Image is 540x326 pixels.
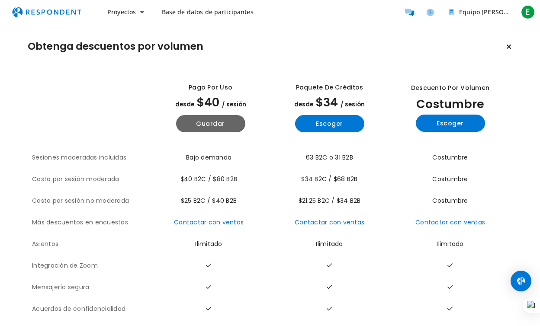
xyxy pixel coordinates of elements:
span: $34 [316,94,338,110]
a: Base de datos de participantes [155,4,260,20]
h1: Obtenga descuentos por volumen [28,41,203,53]
a: Enviar mensajes a los participantes [401,3,418,21]
span: 63 B2C o 31 B2B [306,153,353,162]
div: Abra Intercom Messenger [511,271,531,291]
span: Ilimitado [437,240,463,248]
span: $34 B2C / $68 B2B [301,175,357,183]
span: Costumbre [432,153,468,162]
th: Más descuentos en encuestas [32,212,151,233]
div: Descuento por volumen [411,83,489,93]
img: respondent-logo.png [7,4,87,20]
a: Contactar con ventas [174,218,244,227]
span: $21.25 B2C / $34 B2B [299,196,361,205]
button: Escoger anual custom_static plan [416,115,485,132]
button: Mantener el plan actual [500,38,517,55]
button: Manténgase actualizado anual Plan de pago [176,115,245,132]
a: Contactar con ventas [295,218,364,227]
span: E [521,5,535,19]
span: Ilimitado [195,240,222,248]
span: Costumbre [432,175,468,183]
button: Equipo Eder Ernesto Gómez Beltrán [442,4,516,20]
th: Costo por sesión no moderada [32,190,151,212]
span: Proyectos [107,8,136,16]
a: Contactar con ventas [415,218,485,227]
span: Ilimitado [316,240,343,248]
span: / sesión [222,100,246,109]
span: Bajo demanda [186,153,231,162]
span: / sesión [341,100,365,109]
th: Acuerdos de confidencialidad [32,298,151,320]
th: Mensajería segura [32,277,151,298]
span: Costumbre [416,96,484,112]
div: Pago por uso [189,83,232,92]
span: $25 B2C / $40 B2B [181,196,237,205]
th: Asientos [32,233,151,255]
button: Escoger anual Plan básico [295,115,364,132]
th: Sesiones moderadas incluidas [32,147,151,169]
span: Costumbre [432,196,468,205]
span: Base de datos de participantes [162,8,254,16]
button: E [519,4,537,20]
div: Paquete de créditos [296,83,363,92]
span: $40 B2C / $80 B2B [180,175,237,183]
span: desde [175,100,194,109]
span: $40 [197,94,219,110]
button: Proyectos [100,4,151,20]
th: Costo por sesión moderada [32,169,151,190]
span: desde [294,100,313,109]
th: Integración de Zoom [32,255,151,277]
a: Ayuda y soporte [421,3,439,21]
